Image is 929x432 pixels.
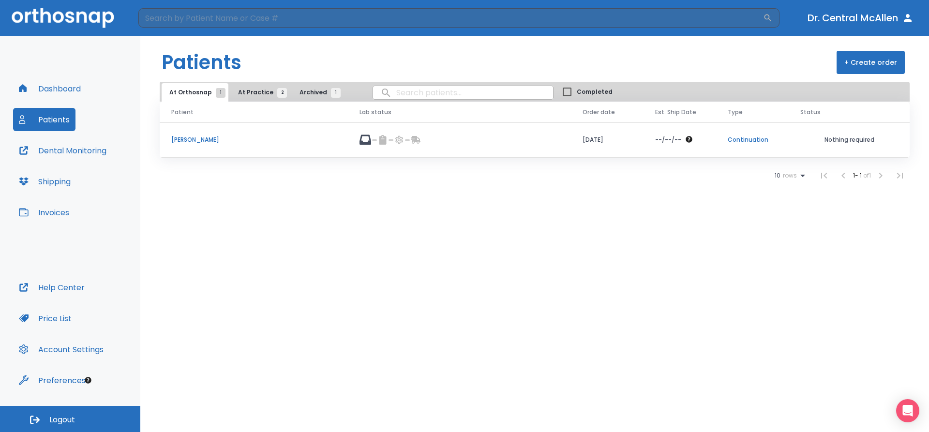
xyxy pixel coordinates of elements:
button: Account Settings [13,338,109,361]
span: Patient [171,108,194,117]
p: [PERSON_NAME] [171,135,336,144]
span: 1 [216,88,225,98]
span: 2 [277,88,287,98]
td: [DATE] [571,122,644,158]
span: Completed [577,88,613,96]
span: Est. Ship Date [655,108,696,117]
button: Shipping [13,170,76,193]
span: Order date [583,108,615,117]
span: rows [780,172,797,179]
span: Archived [300,88,336,97]
button: Help Center [13,276,90,299]
span: 1 - 1 [853,171,863,179]
div: The date will be available after approving treatment plan [655,135,704,144]
span: 1 [331,88,341,98]
input: search [373,83,553,102]
button: Dashboard [13,77,87,100]
input: Search by Patient Name or Case # [138,8,763,28]
span: of 1 [863,171,871,179]
p: --/--/-- [655,135,681,144]
button: Dental Monitoring [13,139,112,162]
span: Logout [49,415,75,425]
span: Lab status [360,108,391,117]
span: Type [728,108,743,117]
button: Preferences [13,369,91,392]
span: At Practice [238,88,282,97]
button: Dr. Central McAllen [804,9,917,27]
div: tabs [162,83,345,102]
h1: Patients [162,48,241,77]
button: Patients [13,108,75,131]
button: + Create order [837,51,905,74]
button: Invoices [13,201,75,224]
span: 10 [775,172,780,179]
div: Open Intercom Messenger [896,399,919,422]
img: Orthosnap [12,8,114,28]
button: Price List [13,307,77,330]
p: Continuation [728,135,777,144]
div: Tooltip anchor [84,376,92,385]
span: Status [800,108,821,117]
span: At Orthosnap [169,88,221,97]
p: Nothing required [800,135,898,144]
